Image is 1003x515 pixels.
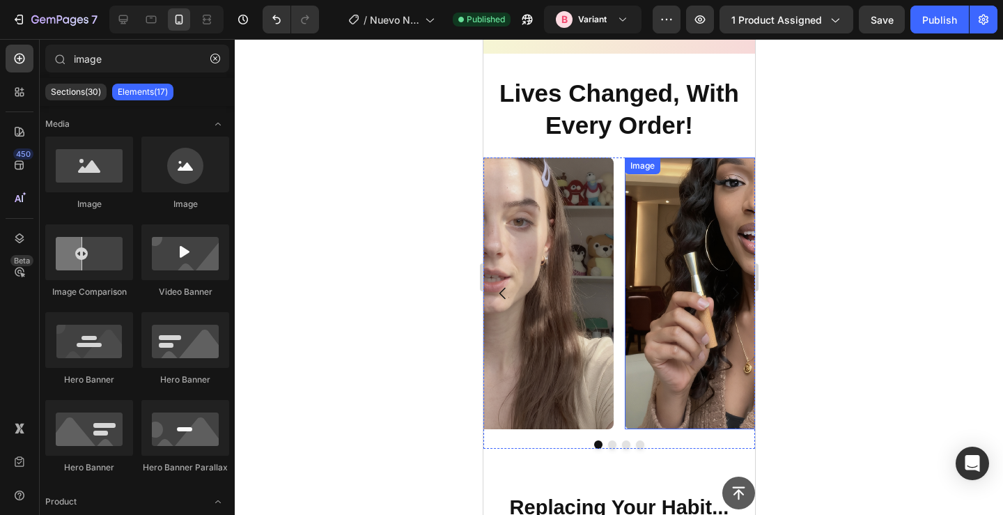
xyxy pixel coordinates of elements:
div: Image Comparison [45,286,133,298]
input: Search Sections & Elements [45,45,229,72]
p: B [561,13,568,26]
button: Carousel Next Arrow [233,235,272,274]
span: Save [871,14,894,26]
span: 1 product assigned [731,13,822,27]
div: Image [144,121,174,133]
button: Publish [910,6,969,33]
span: Toggle open [207,113,229,135]
div: Image [45,198,133,210]
h3: Variant [578,13,607,26]
span: Nuevo New Edits [370,13,419,27]
span: Media [45,118,70,130]
div: Undo/Redo [263,6,319,33]
span: / [364,13,367,27]
p: 7 [91,11,98,28]
span: Toggle open [207,491,229,513]
button: Dot [153,401,161,410]
button: Dot [139,401,147,410]
p: Sections(30) [51,86,101,98]
div: Hero Banner [141,374,229,386]
img: image_demo.jpg [141,118,413,390]
button: Dot [111,401,119,410]
div: Beta [10,255,33,266]
button: Dot [125,401,133,410]
button: BVariant [544,6,642,33]
div: Image [141,198,229,210]
button: 1 product assigned [720,6,853,33]
div: Video Banner [141,286,229,298]
div: 450 [13,148,33,160]
p: Elements(17) [118,86,168,98]
iframe: Design area [483,39,755,515]
span: Published [467,13,505,26]
div: Hero Banner [45,374,133,386]
button: 7 [6,6,104,33]
div: Open Intercom Messenger [956,447,989,480]
div: Publish [922,13,957,27]
span: Product [45,495,77,508]
div: Hero Banner Parallax [141,461,229,474]
div: Hero Banner [45,461,133,474]
button: Save [859,6,905,33]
